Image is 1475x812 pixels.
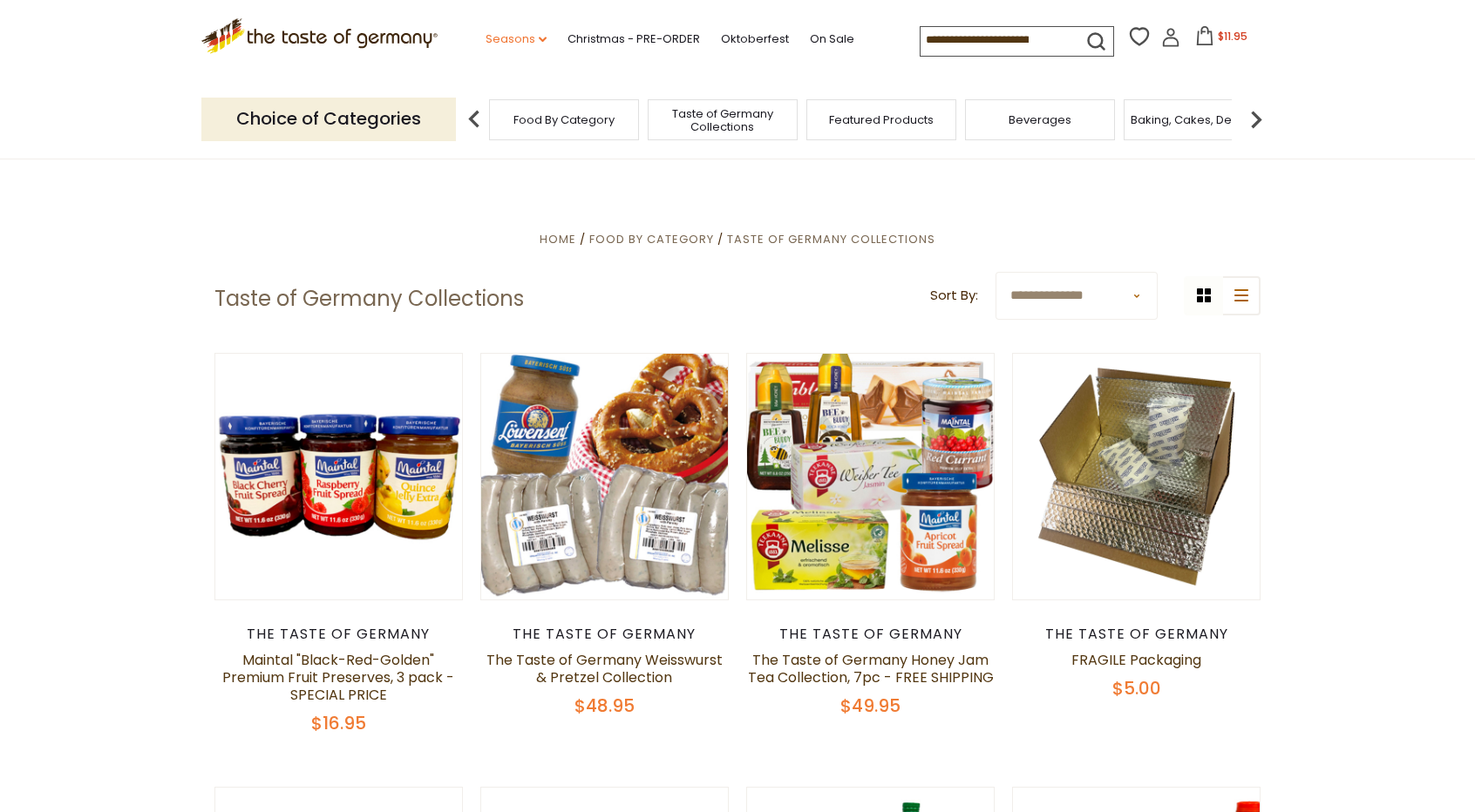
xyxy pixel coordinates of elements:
a: On Sale [810,30,854,49]
div: The Taste of Germany [746,626,995,643]
a: Christmas - PRE-ORDER [568,30,700,49]
img: The Taste of Germany Honey Jam Tea Collection, 7pc - FREE SHIPPING [747,354,994,600]
a: Taste of Germany Collections [653,107,792,133]
a: Food By Category [513,113,615,126]
a: Food By Category [589,231,714,247]
a: Beverages [1009,113,1071,126]
a: Taste of Germany Collections [727,231,935,247]
img: previous arrow [457,102,492,137]
p: Choice of Categories [201,98,456,140]
img: FRAGILE Packaging [1013,354,1260,600]
span: $48.95 [574,694,635,718]
img: next arrow [1239,102,1274,137]
div: The Taste of Germany [1012,626,1261,643]
a: Featured Products [829,113,934,126]
a: Baking, Cakes, Desserts [1131,113,1266,126]
img: The Taste of Germany Weisswurst & Pretzel Collection [481,354,728,600]
span: $16.95 [311,711,366,735]
a: Home [540,231,576,247]
label: Sort By: [930,285,978,307]
a: FRAGILE Packaging [1071,650,1201,670]
a: The Taste of Germany Weisswurst & Pretzel Collection [486,650,723,687]
a: Maintal "Black-Red-Golden" Premium Fruit Preserves, 3 pack - SPECIAL PRICE [222,650,454,705]
div: The Taste of Germany [480,626,729,643]
div: The Taste of Germany [214,626,463,643]
button: $11.95 [1184,26,1258,52]
a: Seasons [486,30,547,49]
span: $11.95 [1218,29,1247,44]
img: Maintal "Black-Red-Golden" Premium Fruit Preserves, 3 pack - SPECIAL PRICE [215,354,462,600]
span: $5.00 [1112,676,1161,700]
span: $49.95 [840,694,901,718]
a: The Taste of Germany Honey Jam Tea Collection, 7pc - FREE SHIPPING [748,650,994,687]
h1: Taste of Germany Collections [214,286,524,312]
a: Oktoberfest [721,30,789,49]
